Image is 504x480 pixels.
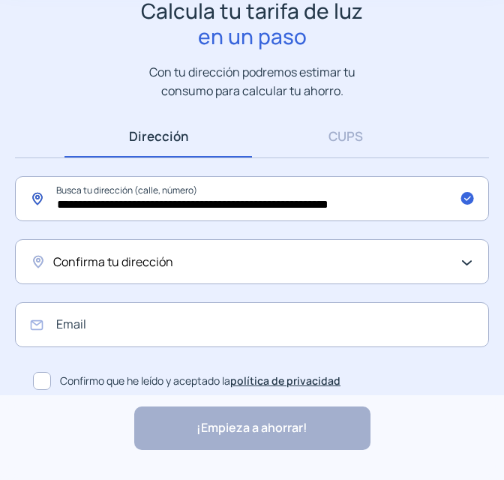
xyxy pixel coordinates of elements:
[53,253,173,272] span: Confirma tu dirección
[64,115,252,157] a: Dirección
[252,115,439,157] a: CUPS
[141,24,363,49] span: en un paso
[60,373,340,389] span: Confirmo que he leído y aceptado la
[230,373,340,388] a: política de privacidad
[134,63,370,100] p: Con tu dirección podremos estimar tu consumo para calcular tu ahorro.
